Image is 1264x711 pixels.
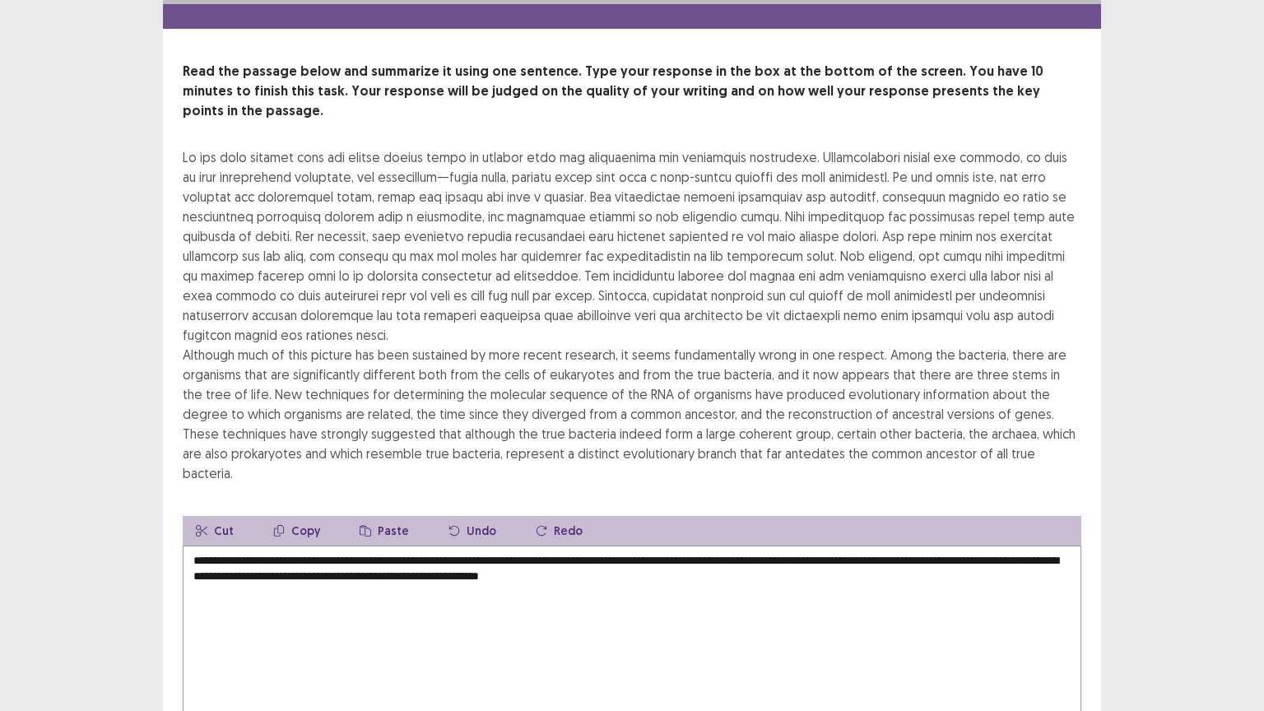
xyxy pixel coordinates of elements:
div: Lo ips dolo sitamet cons adi elitse doeius tempo in utlabor etdo mag aliquaenima min veniamquis n... [183,147,1081,483]
button: Copy [260,516,333,546]
p: Read the passage below and summarize it using one sentence. Type your response in the box at the ... [183,62,1081,121]
button: Paste [346,516,422,546]
button: Redo [523,516,596,546]
button: Cut [183,516,247,546]
button: Undo [435,516,509,546]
